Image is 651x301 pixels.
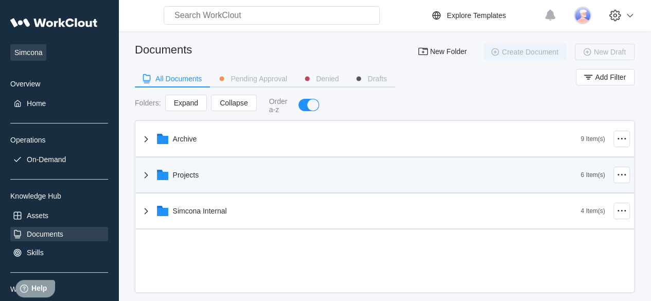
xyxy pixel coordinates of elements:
[575,44,635,60] button: New Draft
[595,74,626,81] span: Add Filter
[580,207,605,215] div: 4 Item(s)
[447,11,506,20] div: Explore Templates
[27,249,44,257] div: Skills
[135,43,192,57] div: Documents
[580,135,605,143] div: 9 Item(s)
[430,9,539,22] a: Explore Templates
[295,71,347,86] button: Denied
[210,71,295,86] button: Pending Approval
[27,155,66,164] div: On-Demand
[430,48,467,56] span: New Folder
[10,96,108,111] a: Home
[211,95,256,111] button: Collapse
[10,208,108,223] a: Assets
[27,99,46,108] div: Home
[10,285,108,293] div: Workclout
[10,80,108,88] div: Overview
[173,207,227,215] div: Simcona Internal
[173,171,199,179] div: Projects
[220,99,248,107] span: Collapse
[10,152,108,167] a: On-Demand
[483,44,567,60] button: Create Document
[367,75,386,82] div: Drafts
[27,230,63,238] div: Documents
[411,44,475,60] button: New Folder
[316,75,339,82] div: Denied
[165,95,207,111] button: Expand
[173,135,197,143] div: Archive
[10,192,108,200] div: Knowledge Hub
[135,99,161,107] div: Folders :
[10,227,108,241] a: Documents
[347,71,395,86] button: Drafts
[155,75,202,82] div: All Documents
[10,44,46,61] span: Simcona
[231,75,287,82] div: Pending Approval
[269,97,289,114] div: Order a-z
[574,7,591,24] img: user-3.png
[164,6,380,25] input: Search WorkClout
[580,171,605,179] div: 6 Item(s)
[135,71,210,86] button: All Documents
[10,136,108,144] div: Operations
[594,48,626,56] span: New Draft
[502,48,558,56] span: Create Document
[10,245,108,260] a: Skills
[27,211,48,220] div: Assets
[174,99,198,107] span: Expand
[576,69,635,85] button: Add Filter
